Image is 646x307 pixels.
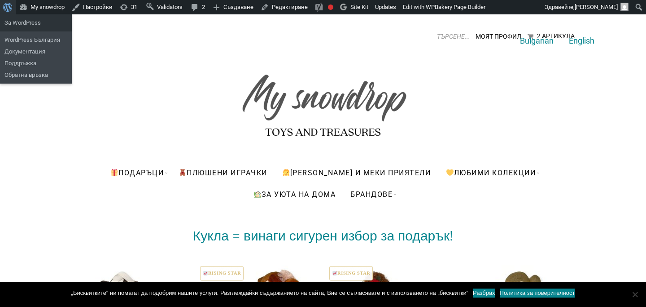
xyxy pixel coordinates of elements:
a: [PERSON_NAME] и меки приятели [275,162,438,183]
span: No [630,290,639,299]
a: БРАНДОВЕ [344,183,399,205]
h2: Кукла = винаги сигурен избор за подарък! [70,230,576,242]
span: „Бисквитките“ ни помагат да подобрим нашите услуги. Разглеждайки съдържанието на сайта, Вие се съ... [71,289,468,298]
a: Моят Профил [476,33,521,40]
img: My snowdrop [238,58,408,144]
img: 💛 [446,169,454,176]
img: 👧 [283,169,290,176]
img: 🎁 [111,169,118,176]
input: ТЪРСЕНЕ... [403,30,470,43]
a: Любими Колекции [439,162,542,183]
a: Политика за поверителност [500,289,575,298]
a: English [569,36,594,45]
div: Focus keyphrase not set [328,4,333,10]
a: За уюта на дома [247,183,343,205]
a: Bulgarian [520,36,554,45]
a: Разбрах [473,289,495,298]
a: ПЛЮШЕНИ ИГРАЧКИ [172,162,274,183]
a: 2 Артикула [528,33,575,40]
img: 🧸 [179,169,186,176]
span: [PERSON_NAME] [575,4,618,10]
img: 🏡 [254,191,261,198]
div: 2 Артикула [537,32,575,40]
a: Подаръци [104,162,170,183]
span: Site Kit [350,4,368,10]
